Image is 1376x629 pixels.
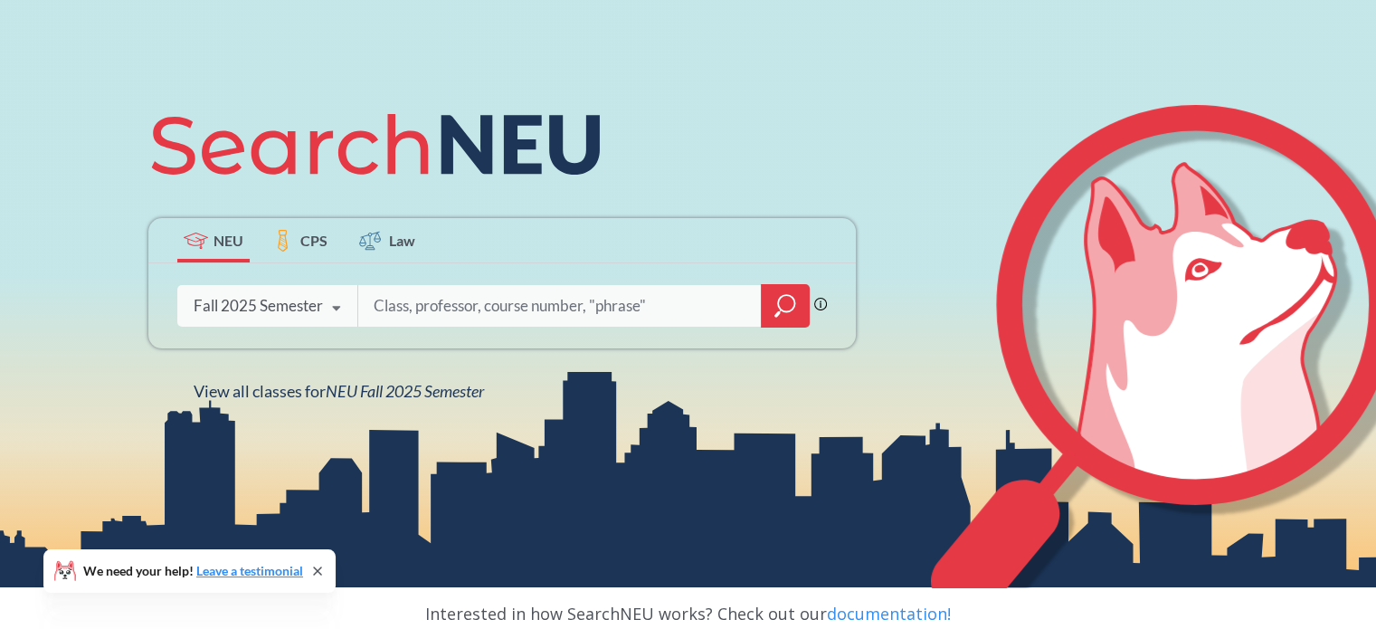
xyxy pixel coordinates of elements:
[326,381,484,401] span: NEU Fall 2025 Semester
[372,287,748,325] input: Class, professor, course number, "phrase"
[761,284,810,328] div: magnifying glass
[194,381,484,401] span: View all classes for
[774,293,796,319] svg: magnifying glass
[827,603,951,624] a: documentation!
[300,230,327,251] span: CPS
[389,230,415,251] span: Law
[83,565,303,577] span: We need your help!
[194,296,323,316] div: Fall 2025 Semester
[214,230,243,251] span: NEU
[196,563,303,578] a: Leave a testimonial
